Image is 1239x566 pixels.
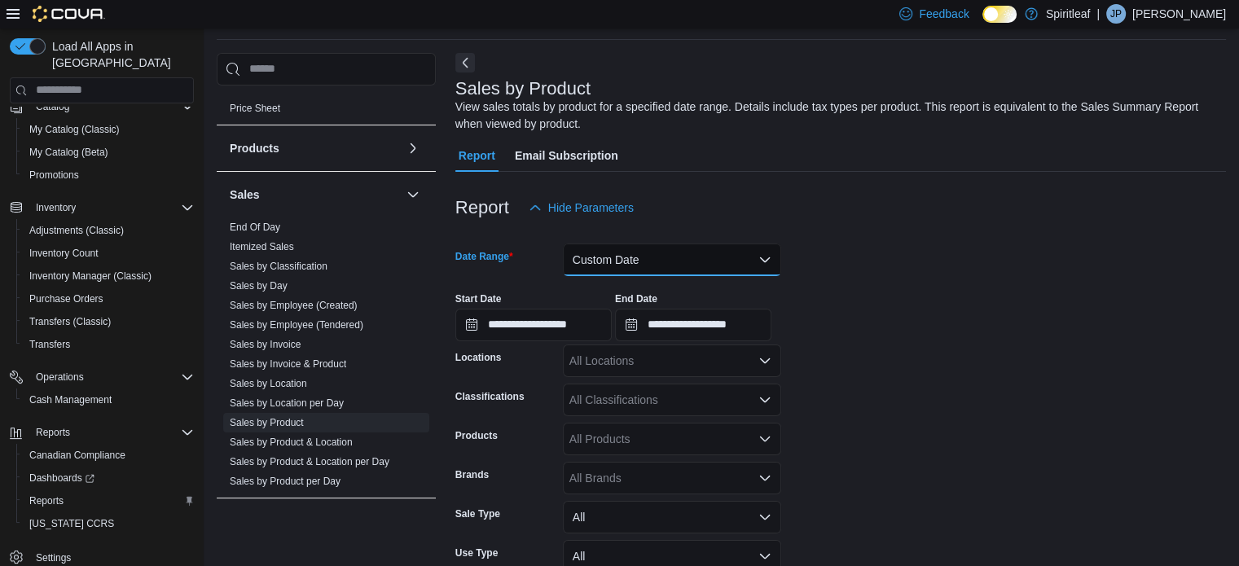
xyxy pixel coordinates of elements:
[1110,4,1122,24] span: JP
[1132,4,1226,24] p: [PERSON_NAME]
[455,429,498,442] label: Products
[23,468,101,488] a: Dashboards
[455,468,489,481] label: Brands
[23,120,126,139] a: My Catalog (Classic)
[23,312,194,331] span: Transfers (Classic)
[36,201,76,214] span: Inventory
[23,244,105,263] a: Inventory Count
[29,123,120,136] span: My Catalog (Classic)
[23,244,194,263] span: Inventory Count
[230,260,327,273] span: Sales by Classification
[230,240,294,253] span: Itemized Sales
[230,436,353,449] span: Sales by Product & Location
[230,241,294,252] a: Itemized Sales
[455,99,1218,133] div: View sales totals by product for a specified date range. Details include tax types per product. T...
[16,444,200,467] button: Canadian Compliance
[16,467,200,489] a: Dashboards
[230,279,288,292] span: Sales by Day
[3,421,200,444] button: Reports
[230,102,280,115] span: Price Sheet
[33,6,105,22] img: Cova
[29,247,99,260] span: Inventory Count
[230,300,358,311] a: Sales by Employee (Created)
[23,468,194,488] span: Dashboards
[230,456,389,467] a: Sales by Product & Location per Day
[29,315,111,328] span: Transfers (Classic)
[29,494,64,507] span: Reports
[455,79,591,99] h3: Sales by Product
[230,455,389,468] span: Sales by Product & Location per Day
[1106,4,1126,24] div: Jean Paul A
[230,476,341,487] a: Sales by Product per Day
[455,250,513,263] label: Date Range
[982,23,983,24] span: Dark Mode
[455,53,475,72] button: Next
[16,242,200,265] button: Inventory Count
[3,366,200,388] button: Operations
[23,312,117,331] a: Transfers (Classic)
[16,388,200,411] button: Cash Management
[515,139,618,172] span: Email Subscription
[23,491,194,511] span: Reports
[23,143,194,162] span: My Catalog (Beta)
[982,6,1017,23] input: Dark Mode
[29,423,77,442] button: Reports
[23,266,158,286] a: Inventory Manager (Classic)
[29,198,194,217] span: Inventory
[29,169,79,182] span: Promotions
[16,287,200,310] button: Purchase Orders
[455,546,498,559] label: Use Type
[23,120,194,139] span: My Catalog (Classic)
[29,367,194,387] span: Operations
[36,100,69,113] span: Catalog
[455,351,502,364] label: Locations
[23,335,194,354] span: Transfers
[29,449,125,462] span: Canadian Compliance
[29,97,76,116] button: Catalog
[758,432,771,445] button: Open list of options
[455,309,612,341] input: Press the down key to open a popover containing a calendar.
[758,393,771,406] button: Open list of options
[230,261,327,272] a: Sales by Classification
[23,514,121,533] a: [US_STATE] CCRS
[16,141,200,164] button: My Catalog (Beta)
[230,280,288,292] a: Sales by Day
[230,475,341,488] span: Sales by Product per Day
[23,221,194,240] span: Adjustments (Classic)
[230,339,301,350] a: Sales by Invoice
[459,139,495,172] span: Report
[230,378,307,389] a: Sales by Location
[23,289,110,309] a: Purchase Orders
[36,371,84,384] span: Operations
[217,217,436,498] div: Sales
[16,333,200,356] button: Transfers
[230,186,400,203] button: Sales
[919,6,969,22] span: Feedback
[758,472,771,485] button: Open list of options
[230,338,301,351] span: Sales by Invoice
[217,99,436,125] div: Pricing
[23,335,77,354] a: Transfers
[29,338,70,351] span: Transfers
[615,292,657,305] label: End Date
[16,310,200,333] button: Transfers (Classic)
[615,309,771,341] input: Press the down key to open a popover containing a calendar.
[23,165,86,185] a: Promotions
[522,191,640,224] button: Hide Parameters
[16,219,200,242] button: Adjustments (Classic)
[230,221,280,234] span: End Of Day
[16,164,200,186] button: Promotions
[403,138,423,158] button: Products
[563,501,781,533] button: All
[16,489,200,512] button: Reports
[16,118,200,141] button: My Catalog (Classic)
[455,198,509,217] h3: Report
[29,393,112,406] span: Cash Management
[29,198,82,217] button: Inventory
[29,472,94,485] span: Dashboards
[758,354,771,367] button: Open list of options
[36,551,71,564] span: Settings
[230,140,279,156] h3: Products
[230,377,307,390] span: Sales by Location
[23,266,194,286] span: Inventory Manager (Classic)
